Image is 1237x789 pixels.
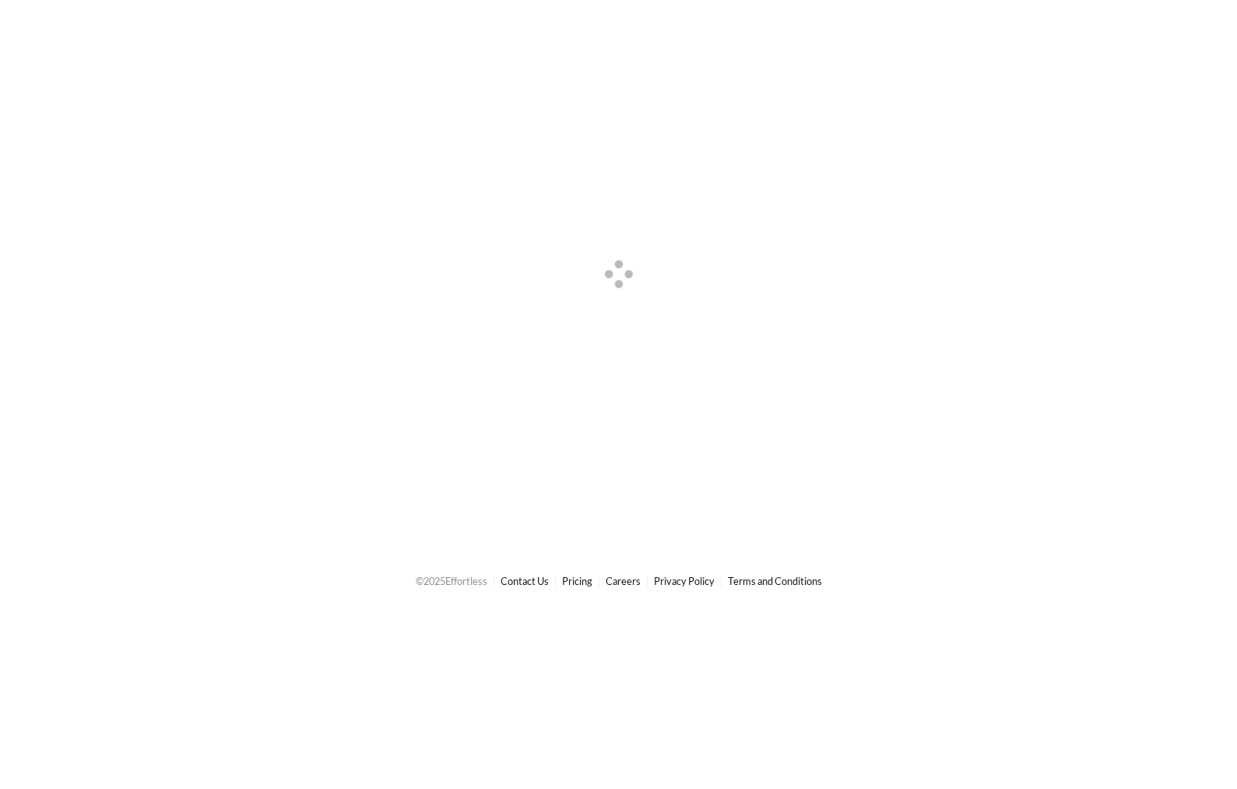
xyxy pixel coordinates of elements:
[728,575,822,587] a: Terms and Conditions
[654,575,715,587] a: Privacy Policy
[606,575,641,587] a: Careers
[501,575,549,587] a: Contact Us
[562,575,592,587] a: Pricing
[416,575,487,587] span: © 2025 Effortless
